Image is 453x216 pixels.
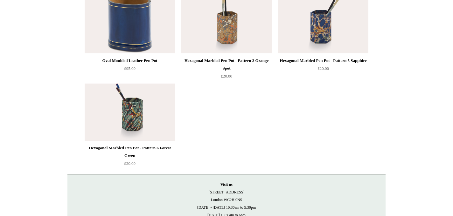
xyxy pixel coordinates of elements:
strong: Visit us [220,182,233,187]
a: Hexagonal Marbled Pen Pot - Pattern 5 Sapphire £20.00 [278,57,368,83]
span: £20.00 [124,161,136,166]
div: Hexagonal Marbled Pen Pot - Pattern 5 Sapphire [280,57,367,64]
a: Oval Moulded Leather Pen Pot £95.00 [85,57,175,83]
a: Hexagonal Marbled Pen Pot - Pattern 2 Orange Spot £20.00 [181,57,272,83]
a: Hexagonal Marbled Pen Pot - Pattern 6 Forest Green Hexagonal Marbled Pen Pot - Pattern 6 Forest G... [85,84,175,141]
a: Hexagonal Marbled Pen Pot - Pattern 6 Forest Green £20.00 [85,144,175,170]
span: £95.00 [124,66,136,71]
img: Hexagonal Marbled Pen Pot - Pattern 6 Forest Green [85,84,175,141]
div: Hexagonal Marbled Pen Pot - Pattern 6 Forest Green [86,144,173,159]
div: Hexagonal Marbled Pen Pot - Pattern 2 Orange Spot [183,57,270,72]
div: Oval Moulded Leather Pen Pot [86,57,173,64]
span: £20.00 [221,74,232,78]
span: £20.00 [317,66,329,71]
